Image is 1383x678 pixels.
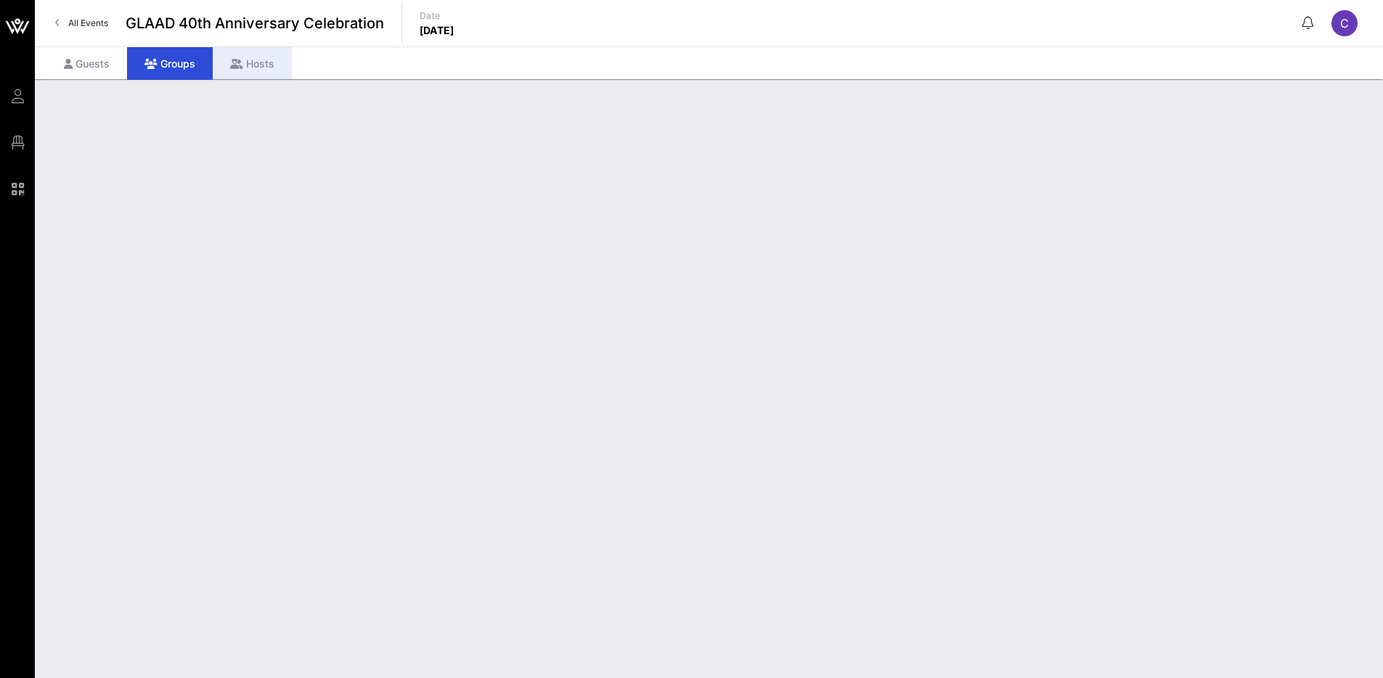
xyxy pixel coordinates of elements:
[1340,16,1349,30] span: C
[68,17,108,28] span: All Events
[1331,10,1358,36] div: C
[127,47,213,80] div: Groups
[213,47,292,80] div: Hosts
[420,9,454,23] p: Date
[420,23,454,38] p: [DATE]
[46,12,117,35] a: All Events
[46,47,127,80] div: Guests
[126,12,384,34] span: GLAAD 40th Anniversary Celebration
